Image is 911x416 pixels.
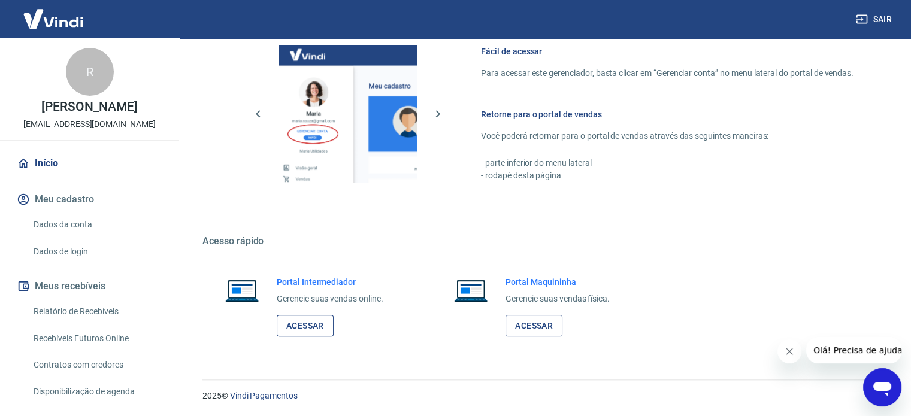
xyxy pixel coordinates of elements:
[481,108,854,120] h6: Retorne para o portal de vendas
[29,326,165,351] a: Recebíveis Futuros Online
[506,315,562,337] a: Acessar
[14,1,92,37] img: Vindi
[481,169,854,182] p: - rodapé desta página
[23,118,156,130] p: [EMAIL_ADDRESS][DOMAIN_NAME]
[202,390,882,402] p: 2025 ©
[14,273,165,299] button: Meus recebíveis
[29,379,165,404] a: Disponibilização de agenda
[481,67,854,80] p: Para acessar este gerenciador, basta clicar em “Gerenciar conta” no menu lateral do portal de ven...
[506,276,610,288] h6: Portal Maquininha
[217,276,267,305] img: Imagem de um notebook aberto
[66,48,114,96] div: R
[41,101,137,113] p: [PERSON_NAME]
[29,212,165,237] a: Dados da conta
[7,8,101,18] span: Olá! Precisa de ajuda?
[446,276,496,305] img: Imagem de um notebook aberto
[481,130,854,142] p: Você poderá retornar para o portal de vendas através das seguintes maneiras:
[29,239,165,264] a: Dados de login
[14,186,165,212] button: Meu cadastro
[230,391,298,400] a: Vindi Pagamentos
[277,293,383,305] p: Gerencie suas vendas online.
[277,315,334,337] a: Acessar
[279,45,417,183] img: Imagem da dashboard mostrando o botão de gerenciar conta na sidebar no lado esquerdo
[481,157,854,169] p: - parte inferior do menu lateral
[854,8,897,31] button: Sair
[481,45,854,57] h6: Fácil de acessar
[14,150,165,177] a: Início
[806,337,901,363] iframe: Mensagem da empresa
[29,353,165,377] a: Contratos com credores
[202,235,882,247] h5: Acesso rápido
[863,368,901,406] iframe: Botão para abrir a janela de mensagens
[777,339,801,363] iframe: Fechar mensagem
[506,293,610,305] p: Gerencie suas vendas física.
[29,299,165,324] a: Relatório de Recebíveis
[277,276,383,288] h6: Portal Intermediador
